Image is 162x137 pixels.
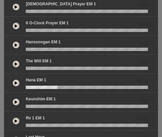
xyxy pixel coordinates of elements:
[26,39,60,45] p: Hansoongan EM 1
[26,96,55,102] p: Keunshim EM 1
[139,2,148,9] span: 0.00
[139,59,148,66] span: 0.00
[139,40,148,47] span: 0.00
[26,58,51,64] p: The Will EM 1
[136,78,148,85] span: 00:54
[139,21,148,28] span: 0.00
[26,20,68,26] p: 6 o-clock prayer EM 1
[26,77,46,83] p: Hana EM 1
[26,1,96,7] p: [DEMOGRAPHIC_DATA] prayer EM 1
[26,115,45,121] p: Rv 1 EM 1
[139,116,148,123] span: 0.00
[139,97,148,104] span: 0.00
